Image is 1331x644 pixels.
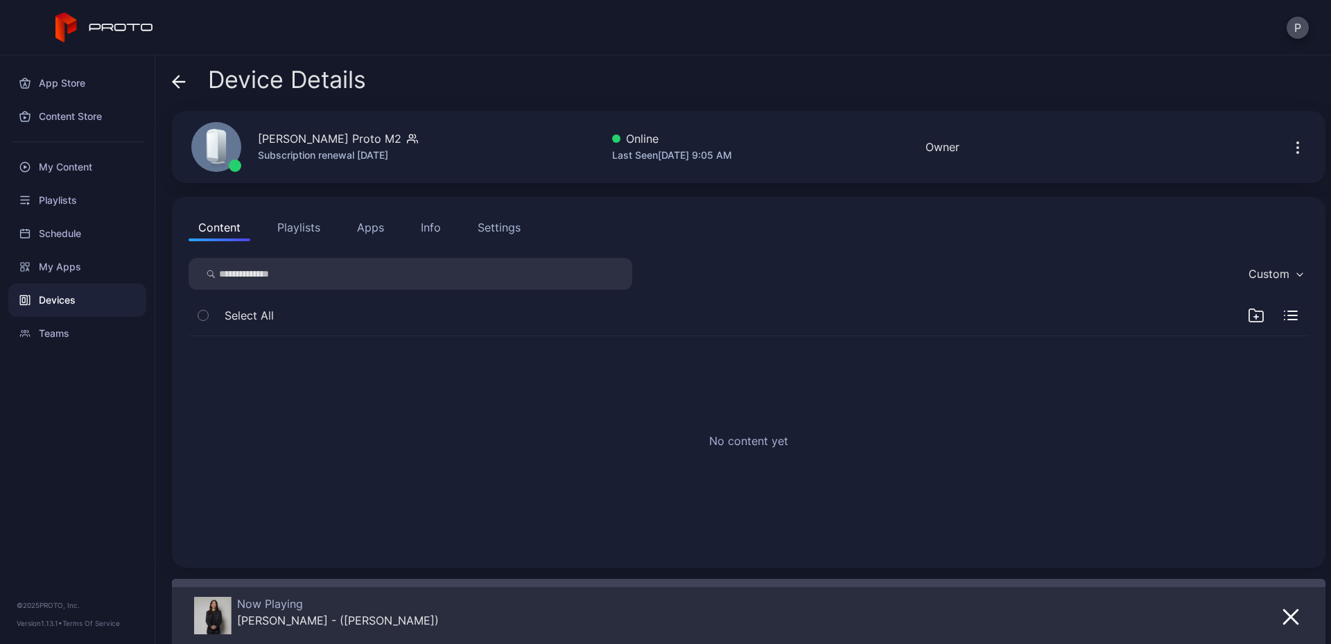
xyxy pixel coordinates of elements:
[1249,267,1289,281] div: Custom
[8,100,146,133] a: Content Store
[347,214,394,241] button: Apps
[612,147,732,164] div: Last Seen [DATE] 9:05 AM
[17,619,62,627] span: Version 1.13.1 •
[8,284,146,317] a: Devices
[8,217,146,250] a: Schedule
[8,250,146,284] a: My Apps
[208,67,366,93] span: Device Details
[258,147,418,164] div: Subscription renewal [DATE]
[258,130,401,147] div: [PERSON_NAME] Proto M2
[225,307,274,324] span: Select All
[8,67,146,100] a: App Store
[8,317,146,350] a: Teams
[612,130,732,147] div: Online
[237,613,439,627] div: Dr. Meltzer - (Mayo)
[478,219,521,236] div: Settings
[8,150,146,184] a: My Content
[411,214,451,241] button: Info
[268,214,330,241] button: Playlists
[1287,17,1309,39] button: P
[468,214,530,241] button: Settings
[709,433,788,449] h2: No content yet
[237,597,439,611] div: Now Playing
[421,219,441,236] div: Info
[17,600,138,611] div: © 2025 PROTO, Inc.
[62,619,120,627] a: Terms Of Service
[8,184,146,217] a: Playlists
[189,214,250,241] button: Content
[1242,258,1309,290] button: Custom
[925,139,959,155] div: Owner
